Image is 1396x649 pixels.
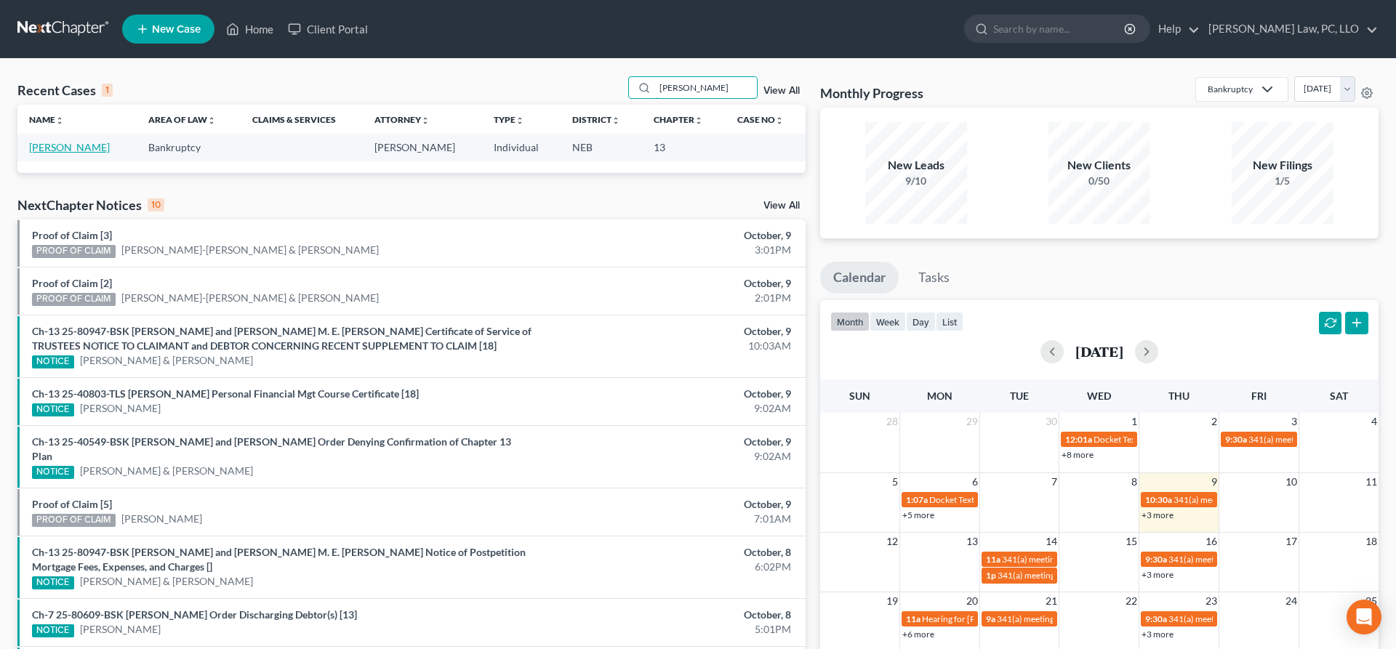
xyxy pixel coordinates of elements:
[775,116,784,125] i: unfold_more
[694,116,703,125] i: unfold_more
[986,570,996,581] span: 1p
[986,613,995,624] span: 9a
[1364,473,1379,491] span: 11
[1048,157,1150,174] div: New Clients
[363,134,482,161] td: [PERSON_NAME]
[1075,344,1123,359] h2: [DATE]
[80,574,253,589] a: [PERSON_NAME] & [PERSON_NAME]
[902,629,934,640] a: +6 more
[207,116,216,125] i: unfold_more
[737,114,784,125] a: Case Nounfold_more
[32,277,112,289] a: Proof of Claim [2]
[997,613,1214,624] span: 341(a) meeting for [PERSON_NAME] & [PERSON_NAME]
[32,546,526,573] a: Ch-13 25-80947-BSK [PERSON_NAME] and [PERSON_NAME] M. E. [PERSON_NAME] Notice of Postpetition Mor...
[1124,533,1139,550] span: 15
[993,15,1126,42] input: Search by name...
[820,262,899,294] a: Calendar
[1124,592,1139,610] span: 22
[1225,434,1247,445] span: 9:30a
[241,105,363,134] th: Claims & Services
[1145,494,1172,505] span: 10:30a
[1142,569,1174,580] a: +3 more
[547,545,791,560] div: October, 8
[885,413,899,430] span: 28
[1232,157,1333,174] div: New Filings
[148,114,216,125] a: Area of Lawunfold_more
[1290,413,1299,430] span: 3
[611,116,620,125] i: unfold_more
[482,134,561,161] td: Individual
[55,116,64,125] i: unfold_more
[1204,533,1219,550] span: 16
[1364,533,1379,550] span: 18
[80,401,161,416] a: [PERSON_NAME]
[965,592,979,610] span: 20
[1284,473,1299,491] span: 10
[1145,613,1167,624] span: 9:30a
[121,512,202,526] a: [PERSON_NAME]
[121,291,379,305] a: [PERSON_NAME]-[PERSON_NAME] & [PERSON_NAME]
[32,576,74,589] div: NOTICE
[547,228,791,243] div: October, 9
[998,570,1138,581] span: 341(a) meeting for [PERSON_NAME]
[885,533,899,550] span: 12
[547,608,791,622] div: October, 8
[763,201,800,211] a: View All
[421,116,430,125] i: unfold_more
[281,16,375,42] a: Client Portal
[642,134,726,161] td: 13
[494,114,524,125] a: Typeunfold_more
[870,312,906,331] button: week
[820,84,923,102] h3: Monthly Progress
[922,613,1065,624] span: Hearing for [PERSON_NAME]-Mabok
[32,355,74,368] div: NOTICE
[32,608,357,621] a: Ch-7 25-80609-BSK [PERSON_NAME] Order Discharging Debtor(s) [13]
[32,435,511,462] a: Ch-13 25-40549-BSK [PERSON_NAME] and [PERSON_NAME] Order Denying Confirmation of Chapter 13 Plan
[32,293,116,306] div: PROOF OF CLAIM
[32,245,116,258] div: PROOF OF CLAIM
[547,449,791,464] div: 9:02AM
[547,497,791,512] div: October, 9
[1145,554,1167,565] span: 9:30a
[32,387,419,400] a: Ch-13 25-40803-TLS [PERSON_NAME] Personal Financial Mgt Course Certificate [18]
[1364,592,1379,610] span: 25
[865,174,967,188] div: 9/10
[1010,390,1029,402] span: Tue
[1044,592,1059,610] span: 21
[1168,390,1190,402] span: Thu
[763,86,800,96] a: View All
[32,229,112,241] a: Proof of Claim [3]
[1201,16,1378,42] a: [PERSON_NAME] Law, PC, LLO
[516,116,524,125] i: unfold_more
[1208,83,1253,95] div: Bankruptcy
[971,473,979,491] span: 6
[1050,473,1059,491] span: 7
[1048,174,1150,188] div: 0/50
[148,198,164,211] div: 10
[29,114,64,125] a: Nameunfold_more
[965,533,979,550] span: 13
[121,243,379,257] a: [PERSON_NAME]-[PERSON_NAME] & [PERSON_NAME]
[137,134,241,161] td: Bankruptcy
[654,114,703,125] a: Chapterunfold_more
[906,613,920,624] span: 11a
[32,624,74,637] div: NOTICE
[80,622,161,637] a: [PERSON_NAME]
[547,276,791,291] div: October, 9
[906,312,936,331] button: day
[986,554,1000,565] span: 11a
[655,77,757,98] input: Search by name...
[1142,509,1174,520] a: +3 more
[80,464,253,478] a: [PERSON_NAME] & [PERSON_NAME]
[936,312,963,331] button: list
[17,81,113,99] div: Recent Cases
[1094,434,1224,445] span: Docket Text: for [PERSON_NAME]
[547,387,791,401] div: October, 9
[1370,413,1379,430] span: 4
[547,512,791,526] div: 7:01AM
[572,114,620,125] a: Districtunfold_more
[830,312,870,331] button: month
[965,413,979,430] span: 29
[29,141,110,153] a: [PERSON_NAME]
[219,16,281,42] a: Home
